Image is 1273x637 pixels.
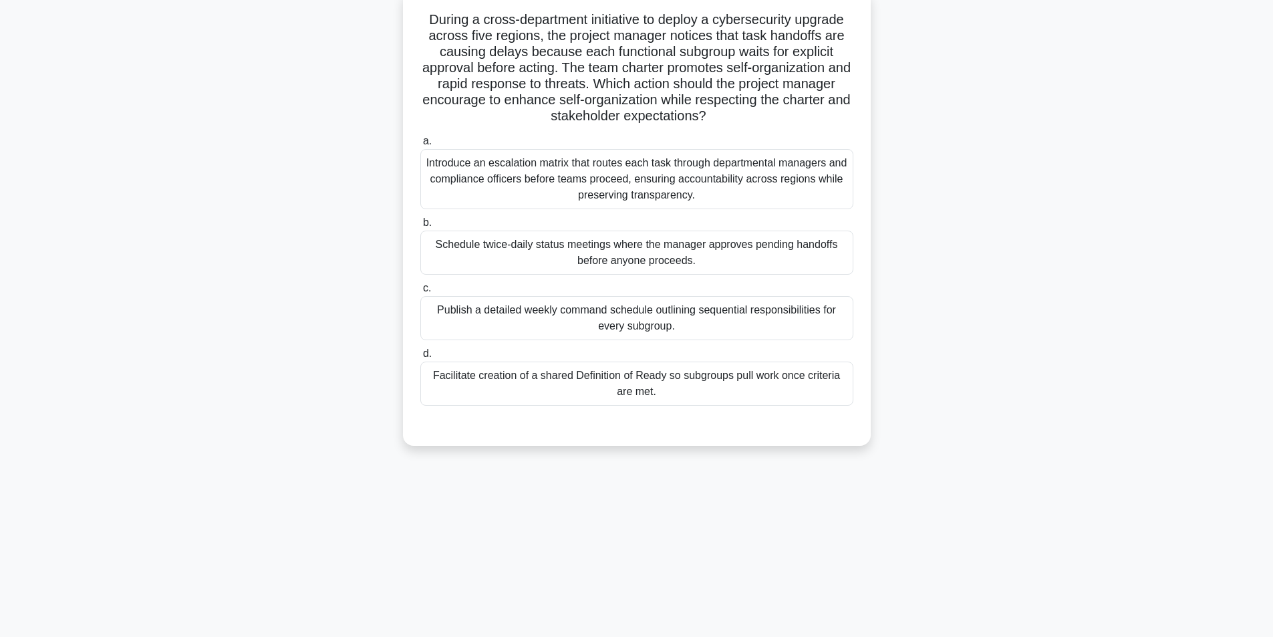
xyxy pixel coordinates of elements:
[420,296,853,340] div: Publish a detailed weekly command schedule outlining sequential responsibilities for every subgroup.
[423,135,432,146] span: a.
[423,348,432,359] span: d.
[420,231,853,275] div: Schedule twice-daily status meetings where the manager approves pending handoffs before anyone pr...
[419,11,855,125] h5: During a cross-department initiative to deploy a cybersecurity upgrade across five regions, the p...
[420,362,853,406] div: Facilitate creation of a shared Definition of Ready so subgroups pull work once criteria are met.
[423,217,432,228] span: b.
[423,282,431,293] span: c.
[420,149,853,209] div: Introduce an escalation matrix that routes each task through departmental managers and compliance...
